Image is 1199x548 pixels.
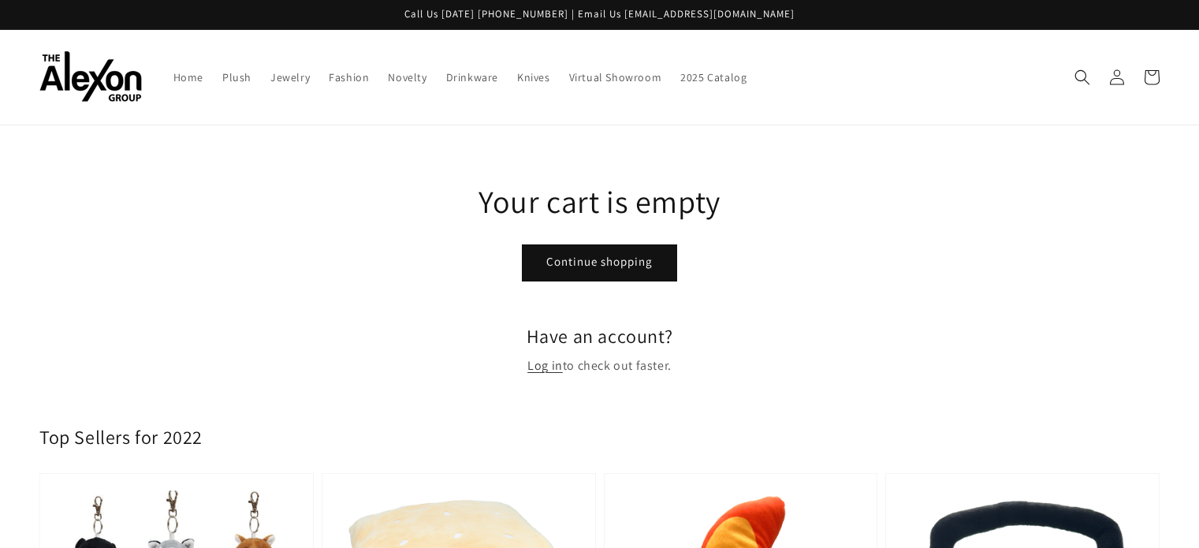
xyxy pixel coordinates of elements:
span: Home [173,70,203,84]
a: Drinkware [437,61,508,94]
span: Jewelry [270,70,310,84]
a: Novelty [378,61,436,94]
a: Fashion [319,61,378,94]
span: Novelty [388,70,426,84]
span: Plush [222,70,251,84]
span: 2025 Catalog [680,70,747,84]
span: Knives [517,70,550,84]
a: Virtual Showroom [560,61,672,94]
h2: Top Sellers for 2022 [39,425,203,449]
a: Plush [213,61,261,94]
p: to check out faster. [39,355,1160,378]
a: Knives [508,61,560,94]
span: Virtual Showroom [569,70,662,84]
a: Log in [527,355,563,378]
a: 2025 Catalog [671,61,756,94]
span: Fashion [329,70,369,84]
img: The Alexon Group [39,51,142,103]
summary: Search [1065,60,1100,95]
span: Drinkware [446,70,498,84]
h2: Have an account? [39,324,1160,349]
a: Continue shopping [523,245,676,281]
h1: Your cart is empty [39,181,1160,222]
a: Home [164,61,213,94]
a: Jewelry [261,61,319,94]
